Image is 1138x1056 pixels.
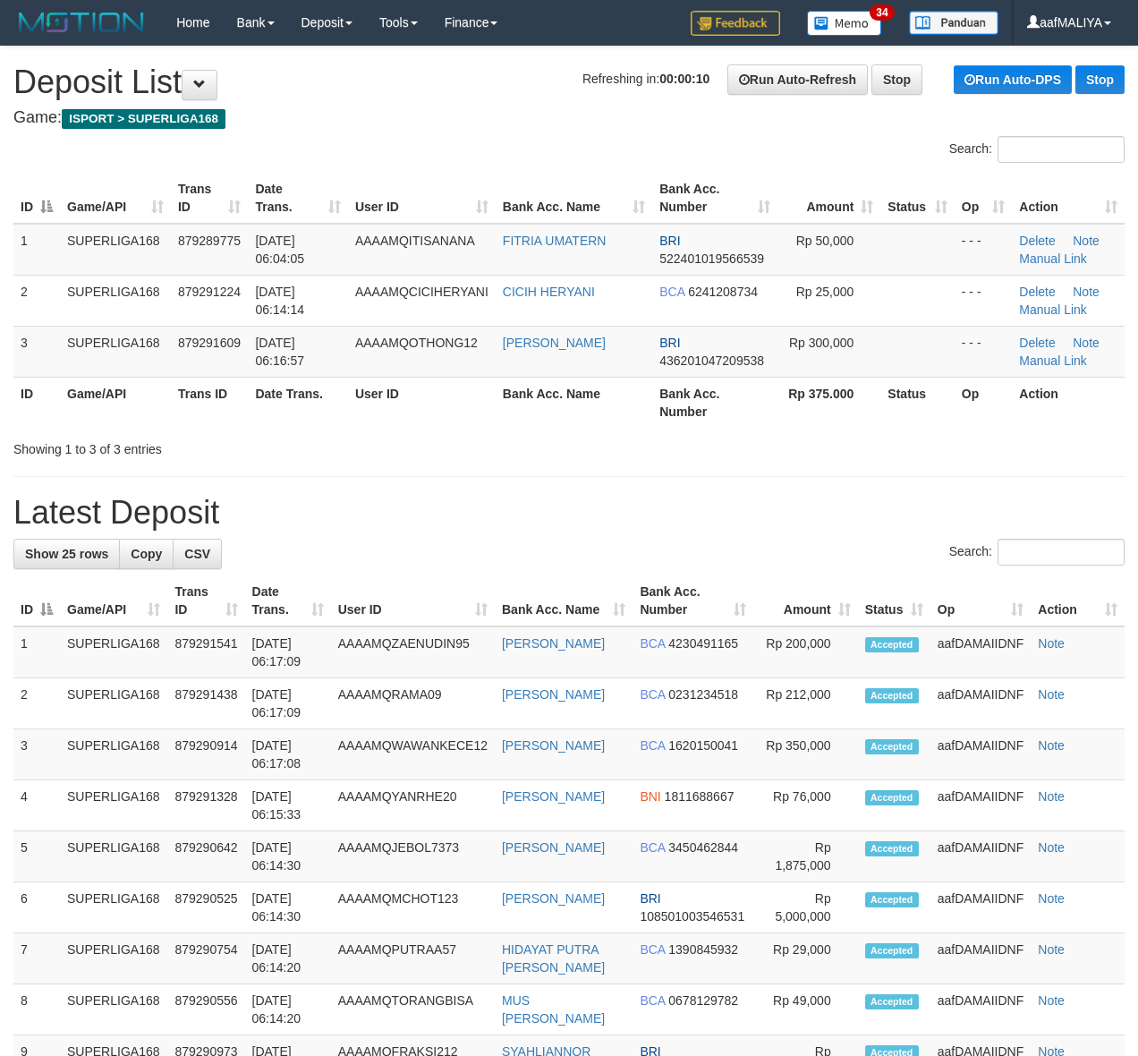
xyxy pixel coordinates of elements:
th: Trans ID: activate to sort column ascending [167,575,244,626]
span: ISPORT > SUPERLIGA168 [62,109,225,129]
a: [PERSON_NAME] [502,687,605,702]
span: Copy 1390845932 to clipboard [668,942,738,957]
td: SUPERLIGA168 [60,326,171,377]
span: 879291609 [178,336,241,350]
td: SUPERLIGA168 [60,780,167,831]
a: Note [1038,636,1065,651]
th: User ID: activate to sort column ascending [331,575,495,626]
a: [PERSON_NAME] [502,789,605,804]
div: Showing 1 to 3 of 3 entries [13,433,461,458]
span: BCA [659,285,684,299]
td: SUPERLIGA168 [60,729,167,780]
th: Game/API: activate to sort column ascending [60,575,167,626]
span: Accepted [865,739,919,754]
td: SUPERLIGA168 [60,882,167,933]
span: BRI [659,234,680,248]
a: Show 25 rows [13,539,120,569]
span: Accepted [865,637,919,652]
span: [DATE] 06:14:14 [255,285,304,317]
span: BRI [640,891,660,906]
td: aafDAMAIIDNF [930,831,1031,882]
td: 4 [13,780,60,831]
td: aafDAMAIIDNF [930,882,1031,933]
th: Op: activate to sort column ascending [930,575,1031,626]
td: Rp 76,000 [753,780,857,831]
th: Action [1012,377,1125,428]
input: Search: [998,539,1125,566]
th: User ID: activate to sort column ascending [348,173,496,224]
td: [DATE] 06:17:09 [245,678,331,729]
a: [PERSON_NAME] [502,636,605,651]
span: Copy 0678129782 to clipboard [668,993,738,1008]
span: BCA [640,738,665,753]
span: 879289775 [178,234,241,248]
td: [DATE] 06:14:30 [245,882,331,933]
td: 2 [13,678,60,729]
td: 879291541 [167,626,244,678]
th: Bank Acc. Number: activate to sort column ascending [633,575,753,626]
span: Show 25 rows [25,547,108,561]
th: ID [13,377,60,428]
td: AAAAMQTORANGBISA [331,984,495,1035]
img: Feedback.jpg [691,11,780,36]
a: Note [1038,942,1065,957]
th: Status: activate to sort column ascending [880,173,954,224]
span: 34 [870,4,894,21]
span: Copy 436201047209538 to clipboard [659,353,764,368]
td: Rp 1,875,000 [753,831,857,882]
th: Action: activate to sort column ascending [1012,173,1125,224]
th: Trans ID: activate to sort column ascending [171,173,249,224]
th: ID: activate to sort column descending [13,575,60,626]
td: 879291328 [167,780,244,831]
a: Note [1038,993,1065,1008]
td: 6 [13,882,60,933]
span: BCA [640,636,665,651]
td: [DATE] 06:15:33 [245,780,331,831]
td: SUPERLIGA168 [60,984,167,1035]
td: 8 [13,984,60,1035]
img: Button%20Memo.svg [807,11,882,36]
span: Rp 25,000 [796,285,854,299]
td: AAAAMQWAWANKECE12 [331,729,495,780]
th: User ID [348,377,496,428]
span: Copy 522401019566539 to clipboard [659,251,764,266]
td: - - - [955,326,1013,377]
td: [DATE] 06:14:20 [245,933,331,984]
input: Search: [998,136,1125,163]
span: Copy 1620150041 to clipboard [668,738,738,753]
a: Run Auto-Refresh [727,64,868,95]
span: Accepted [865,892,919,907]
td: aafDAMAIIDNF [930,780,1031,831]
label: Search: [949,539,1125,566]
a: Stop [1075,65,1125,94]
span: AAAAMQOTHONG12 [355,336,478,350]
h4: Game: [13,109,1125,127]
a: [PERSON_NAME] [502,840,605,855]
span: Accepted [865,688,919,703]
th: Date Trans.: activate to sort column ascending [248,173,347,224]
a: MUS [PERSON_NAME] [502,993,605,1026]
td: SUPERLIGA168 [60,275,171,326]
td: 879290642 [167,831,244,882]
td: [DATE] 06:17:09 [245,626,331,678]
td: Rp 5,000,000 [753,882,857,933]
td: 5 [13,831,60,882]
a: CSV [173,539,222,569]
td: AAAAMQJEBOL7373 [331,831,495,882]
td: [DATE] 06:17:08 [245,729,331,780]
td: 879290556 [167,984,244,1035]
td: SUPERLIGA168 [60,933,167,984]
a: Note [1073,285,1100,299]
span: Copy 6241208734 to clipboard [688,285,758,299]
span: Rp 50,000 [796,234,854,248]
th: Amount: activate to sort column ascending [753,575,857,626]
span: AAAAMQCICIHERYANI [355,285,488,299]
a: Copy [119,539,174,569]
a: [PERSON_NAME] [503,336,606,350]
a: CICIH HERYANI [503,285,595,299]
span: Copy 4230491165 to clipboard [668,636,738,651]
a: Delete [1019,234,1055,248]
span: BRI [659,336,680,350]
a: Note [1038,789,1065,804]
td: 1 [13,224,60,276]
